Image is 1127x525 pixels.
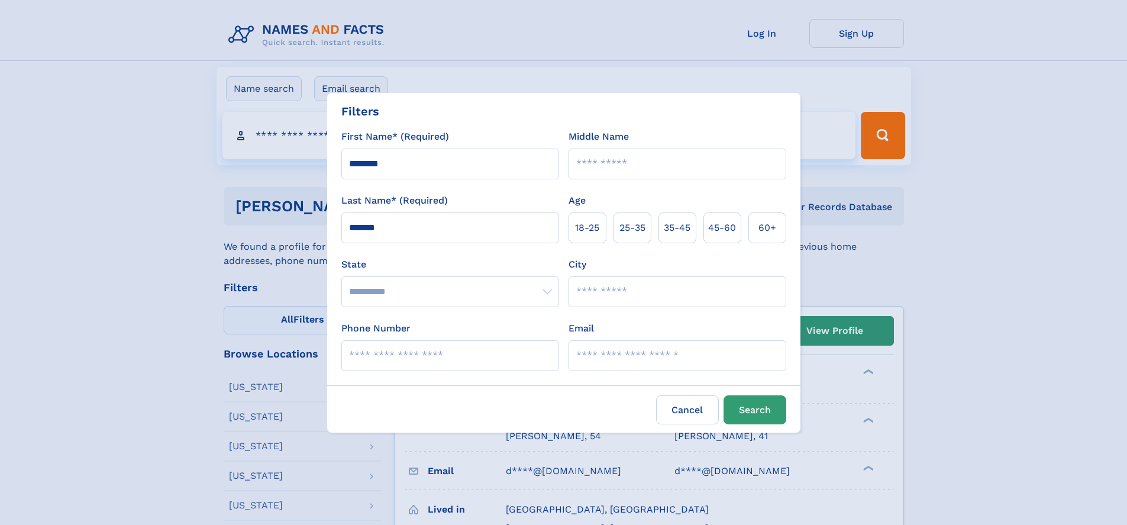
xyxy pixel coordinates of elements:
[575,221,599,235] span: 18‑25
[569,194,586,208] label: Age
[656,395,719,424] label: Cancel
[341,257,559,272] label: State
[708,221,736,235] span: 45‑60
[569,321,594,336] label: Email
[341,102,379,120] div: Filters
[341,194,448,208] label: Last Name* (Required)
[664,221,690,235] span: 35‑45
[758,221,776,235] span: 60+
[341,130,449,144] label: First Name* (Required)
[569,257,586,272] label: City
[619,221,645,235] span: 25‑35
[341,321,411,336] label: Phone Number
[724,395,786,424] button: Search
[569,130,629,144] label: Middle Name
